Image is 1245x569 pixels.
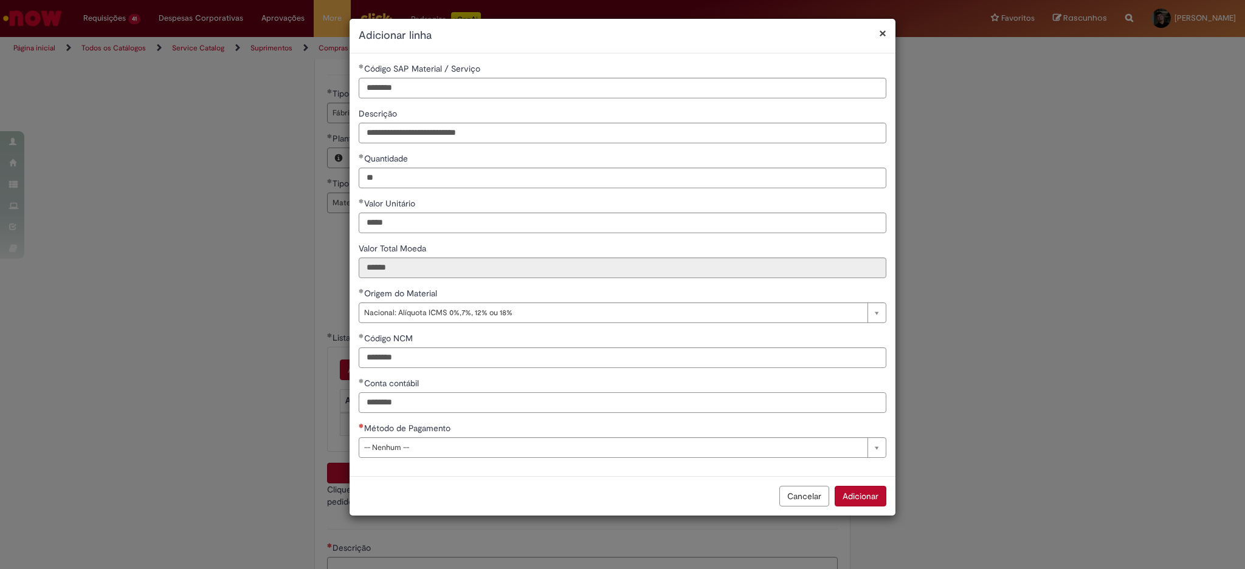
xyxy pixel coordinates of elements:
button: Adicionar [835,486,886,506]
input: Descrição [359,123,886,143]
span: Conta contábil [364,378,421,389]
input: Valor Total Moeda [359,257,886,278]
span: Método de Pagamento [364,423,453,434]
button: Fechar modal [879,27,886,39]
span: Código NCM [364,333,415,344]
span: Obrigatório Preenchido [359,333,364,338]
input: Valor Unitário [359,213,886,233]
span: Valor Unitário [364,198,418,209]
input: Conta contábil [359,392,886,413]
input: Código SAP Material / Serviço [359,78,886,98]
span: Obrigatório Preenchido [359,154,364,158]
button: Cancelar [779,486,829,506]
span: Descrição [359,108,399,119]
span: Obrigatório Preenchido [359,199,364,203]
span: Obrigatório Preenchido [359,288,364,293]
span: Obrigatório Preenchido [359,64,364,69]
input: Quantidade [359,168,886,188]
span: Obrigatório Preenchido [359,378,364,383]
span: -- Nenhum -- [364,438,861,457]
span: Nacional: Alíquota ICMS 0%,7%, 12% ou 18% [364,303,861,322]
span: Somente leitura - Valor Total Moeda [359,243,429,254]
span: Quantidade [364,153,410,164]
h2: Adicionar linha [359,28,886,44]
span: Origem do Material [364,288,440,299]
span: Código SAP Material / Serviço [364,63,483,74]
span: Necessários [359,423,364,428]
input: Código NCM [359,347,886,368]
